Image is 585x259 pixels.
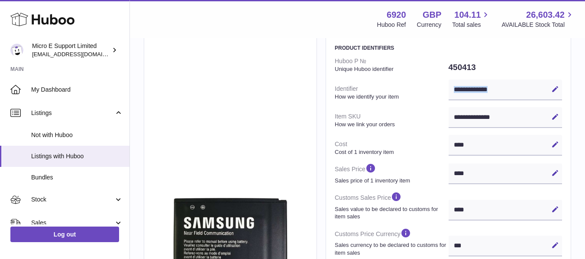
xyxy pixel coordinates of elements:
[32,51,127,58] span: [EMAIL_ADDRESS][DOMAIN_NAME]
[501,9,575,29] a: 26,603.42 AVAILABLE Stock Total
[377,21,406,29] div: Huboo Ref
[335,65,446,73] strong: Unique Huboo identifier
[31,219,114,227] span: Sales
[335,205,446,221] strong: Sales value to be declared to customs for item sales
[335,148,446,156] strong: Cost of 1 inventory item
[335,81,449,104] dt: Identifier
[501,21,575,29] span: AVAILABLE Stock Total
[454,9,481,21] span: 104.11
[387,9,406,21] strong: 6920
[335,93,446,101] strong: How we identify your item
[31,173,123,182] span: Bundles
[335,159,449,188] dt: Sales Price
[452,21,491,29] span: Total sales
[31,195,114,204] span: Stock
[335,241,446,256] strong: Sales currency to be declared to customs for item sales
[31,152,123,160] span: Listings with Huboo
[335,188,449,224] dt: Customs Sales Price
[335,137,449,159] dt: Cost
[417,21,442,29] div: Currency
[526,9,565,21] span: 26,603.42
[31,109,114,117] span: Listings
[10,227,119,242] a: Log out
[32,42,110,58] div: Micro E Support Limited
[335,54,449,76] dt: Huboo P №
[449,58,562,77] dd: 450413
[335,121,446,128] strong: How we link your orders
[335,109,449,131] dt: Item SKU
[335,45,562,51] h3: Product Identifiers
[423,9,441,21] strong: GBP
[452,9,491,29] a: 104.11 Total sales
[31,131,123,139] span: Not with Huboo
[31,86,123,94] span: My Dashboard
[335,177,446,185] strong: Sales price of 1 inventory item
[10,44,23,57] img: contact@micropcsupport.com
